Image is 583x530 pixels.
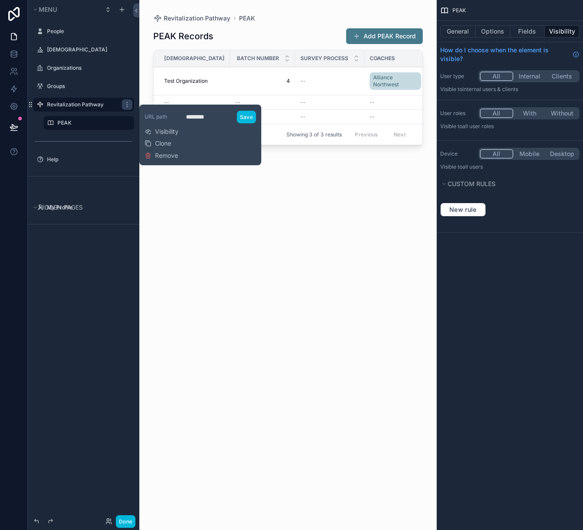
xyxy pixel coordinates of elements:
button: Without [546,109,578,118]
button: Clients [546,71,578,81]
label: My Profile [47,204,129,211]
button: All [480,109,513,118]
button: Desktop [546,149,578,159]
button: New rule [440,203,486,217]
button: Clone [145,139,178,148]
span: [DEMOGRAPHIC_DATA] [164,55,225,62]
label: User type [440,73,475,80]
p: Visible to [440,86,580,93]
span: Survey Process [300,55,348,62]
button: Internal [513,71,546,81]
span: Internal users & clients [462,86,518,92]
button: Done [116,515,135,528]
button: All [480,71,513,81]
label: [DEMOGRAPHIC_DATA] [47,46,129,53]
button: Hidden pages [31,201,131,214]
button: All [480,149,513,159]
button: Custom rules [440,178,574,190]
span: How do I choose when the element is visible? [440,46,569,63]
button: Visibility [145,127,179,136]
label: URL path [145,113,179,120]
span: New rule [446,206,480,214]
label: Groups [47,83,129,90]
span: All user roles [462,123,494,129]
button: Remove [145,151,178,160]
button: Save [237,111,256,123]
p: Visible to [440,123,580,130]
label: Revitalization Pathway [47,101,117,108]
span: Coaches [370,55,395,62]
button: Fields [510,25,545,37]
p: Visible to [440,163,580,170]
span: Menu [39,6,57,13]
span: Batch Number [237,55,279,62]
label: Help [47,156,129,163]
label: Device [440,150,475,157]
button: General [440,25,475,37]
a: How do I choose when the element is visible? [440,46,580,63]
span: Visibility [155,127,179,136]
label: Organizations [47,65,129,71]
button: Mobile [513,149,546,159]
label: User roles [440,110,475,117]
span: all users [462,163,483,170]
span: Remove [155,151,178,160]
span: Clone [155,139,171,148]
button: Menu [31,3,99,16]
label: PEAK [57,119,129,126]
label: People [47,28,129,35]
button: Visibility [545,25,580,37]
span: Custom rules [448,180,495,187]
button: With [513,109,546,118]
span: Showing 3 of 3 results [286,131,342,138]
button: Options [475,25,510,37]
span: PEAK [452,7,466,14]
